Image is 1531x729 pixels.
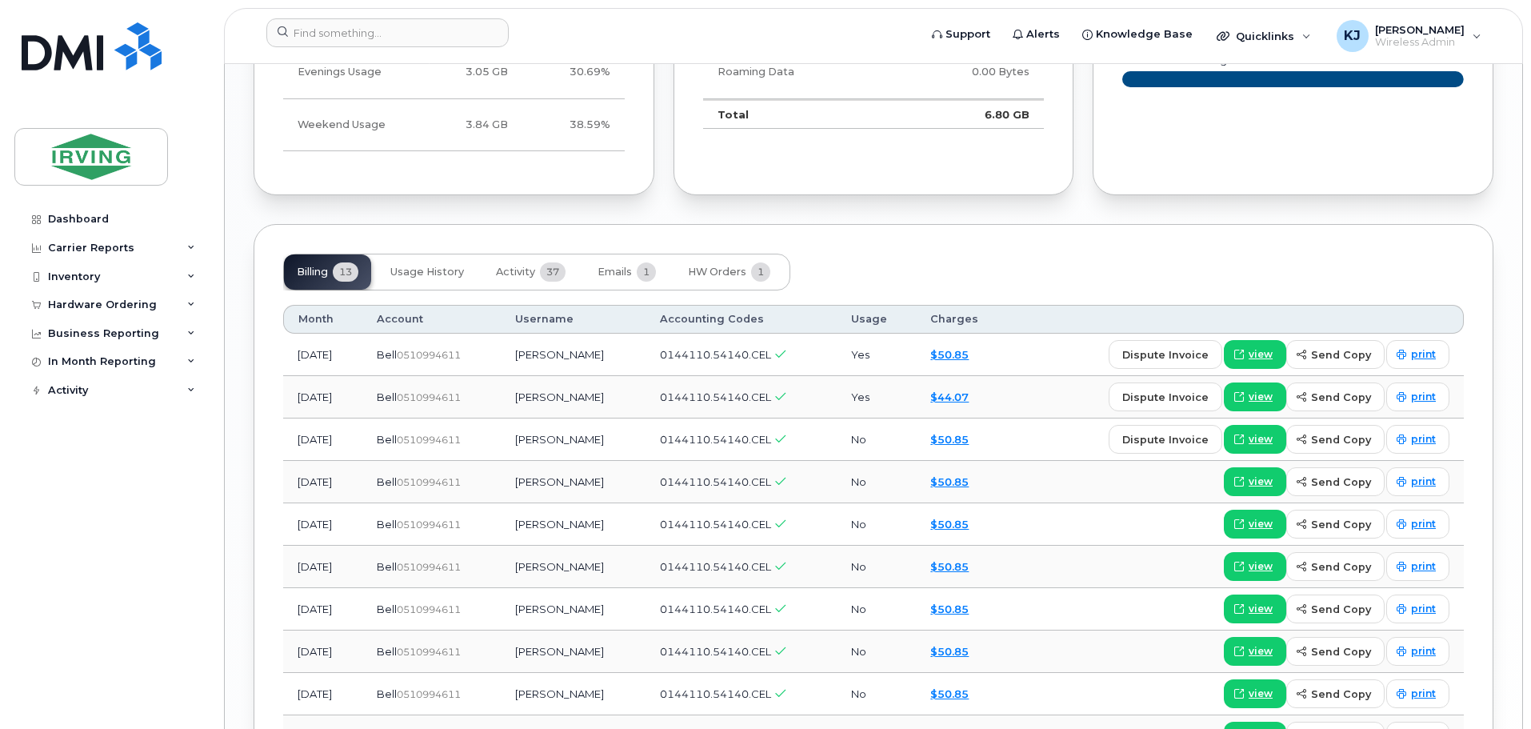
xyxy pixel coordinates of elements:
[1411,432,1436,447] span: print
[1311,687,1371,702] span: send copy
[1386,425,1449,454] a: print
[1411,390,1436,404] span: print
[1224,340,1286,369] a: view
[501,631,645,673] td: [PERSON_NAME]
[837,419,916,461] td: No
[377,518,397,531] span: Bell
[377,391,397,403] span: Bell
[1286,552,1385,581] button: send copy
[377,687,397,700] span: Bell
[283,334,362,376] td: [DATE]
[1311,347,1371,362] span: send copy
[1375,23,1465,36] span: [PERSON_NAME]
[1109,425,1222,454] button: dispute invoice
[1122,347,1209,362] span: dispute invoice
[837,334,916,376] td: Yes
[377,348,397,361] span: Bell
[522,99,625,151] td: 38.59%
[1224,595,1286,623] a: view
[283,461,362,503] td: [DATE]
[283,305,362,334] th: Month
[501,546,645,588] td: [PERSON_NAME]
[501,334,645,376] td: [PERSON_NAME]
[1286,637,1385,666] button: send copy
[1122,432,1209,447] span: dispute invoice
[930,348,969,361] a: $50.85
[1311,390,1371,405] span: send copy
[1286,340,1385,369] button: send copy
[397,561,461,573] span: 0510994611
[837,376,916,419] td: Yes
[397,646,461,658] span: 0510994611
[916,305,1010,334] th: Charges
[409,99,522,151] td: 3.84 GB
[660,518,771,531] span: 0144110.54140.CEL
[945,26,990,42] span: Support
[930,475,969,488] a: $50.85
[660,391,771,403] span: 0144110.54140.CEL
[1109,383,1222,411] button: dispute invoice
[1249,687,1273,701] span: view
[930,603,969,615] a: $50.85
[1026,26,1060,42] span: Alerts
[377,475,397,488] span: Bell
[1411,602,1436,616] span: print
[397,603,461,615] span: 0510994611
[1386,340,1449,369] a: print
[397,688,461,700] span: 0510994611
[1249,475,1273,489] span: view
[1224,637,1286,666] a: view
[1411,347,1436,362] span: print
[660,433,771,446] span: 0144110.54140.CEL
[930,518,969,531] a: $50.85
[283,99,409,151] td: Weekend Usage
[837,546,916,588] td: No
[637,262,656,282] span: 1
[1386,383,1449,411] a: print
[1386,595,1449,623] a: print
[409,46,522,98] td: 3.05 GB
[660,560,771,573] span: 0144110.54140.CEL
[1249,347,1273,362] span: view
[1224,679,1286,708] a: view
[1286,425,1385,454] button: send copy
[1236,30,1294,42] span: Quicklinks
[1224,510,1286,539] a: view
[362,305,501,334] th: Account
[501,461,645,503] td: [PERSON_NAME]
[283,46,409,98] td: Evenings Usage
[501,673,645,715] td: [PERSON_NAME]
[1249,644,1273,659] span: view
[921,18,1001,50] a: Support
[930,687,969,700] a: $50.85
[1411,644,1436,659] span: print
[501,419,645,461] td: [PERSON_NAME]
[283,546,362,588] td: [DATE]
[837,588,916,631] td: No
[894,46,1044,98] td: 0.00 Bytes
[501,376,645,419] td: [PERSON_NAME]
[540,262,566,282] span: 37
[660,603,771,615] span: 0144110.54140.CEL
[1286,383,1385,411] button: send copy
[598,266,632,278] span: Emails
[377,560,397,573] span: Bell
[1286,595,1385,623] button: send copy
[283,376,362,419] td: [DATE]
[703,46,894,98] td: Roaming Data
[703,99,894,130] td: Total
[1411,559,1436,574] span: print
[894,99,1044,130] td: 6.80 GB
[1249,390,1273,404] span: view
[1411,517,1436,531] span: print
[1386,637,1449,666] a: print
[646,305,837,334] th: Accounting Codes
[496,266,535,278] span: Activity
[266,18,509,47] input: Find something...
[930,645,969,658] a: $50.85
[837,461,916,503] td: No
[837,305,916,334] th: Usage
[837,631,916,673] td: No
[1122,390,1209,405] span: dispute invoice
[1249,432,1273,447] span: view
